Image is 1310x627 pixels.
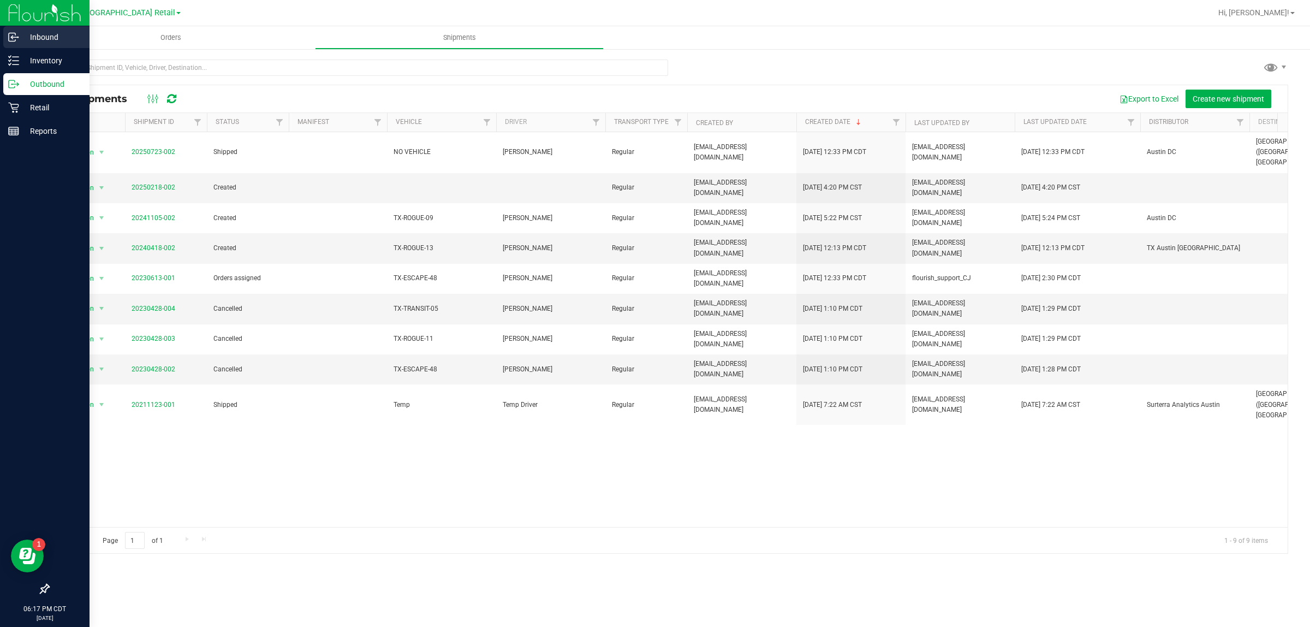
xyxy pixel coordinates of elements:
span: Regular [612,213,681,223]
a: 20230428-003 [132,335,175,342]
span: Temp Driver [503,400,599,410]
span: Shipped [213,147,282,157]
span: [DATE] 7:22 AM CST [803,400,862,410]
span: [EMAIL_ADDRESS][DOMAIN_NAME] [694,329,790,350]
span: select [95,210,109,226]
p: Retail [19,101,85,114]
span: Create new shipment [1193,94,1264,103]
a: 20211123-001 [132,401,175,409]
span: TX-ESCAPE-48 [394,364,490,375]
span: [EMAIL_ADDRESS][DOMAIN_NAME] [912,394,1008,415]
span: Regular [612,364,681,375]
span: [DATE] 1:10 PM CDT [803,364,862,375]
span: [EMAIL_ADDRESS][DOMAIN_NAME] [694,142,790,163]
span: [DATE] 5:24 PM CST [1021,213,1080,223]
span: [EMAIL_ADDRESS][DOMAIN_NAME] [694,238,790,258]
span: Orders assigned [213,273,282,283]
span: [DATE] 1:29 PM CDT [1021,334,1081,344]
a: 20250218-002 [132,184,175,191]
span: Surterra Analytics Austin [1147,400,1243,410]
a: Status [216,118,239,126]
a: Filter [587,113,605,132]
span: All Shipments [57,93,138,105]
a: Created Date [805,118,863,126]
a: Filter [888,113,906,132]
span: [EMAIL_ADDRESS][DOMAIN_NAME] [694,268,790,289]
span: TX-ROGUE-11 [394,334,490,344]
inline-svg: Retail [8,102,19,113]
span: [DATE] 4:20 PM CST [1021,182,1080,193]
span: select [95,332,109,347]
a: Shipment ID [134,118,174,126]
input: 1 [125,532,145,549]
a: Last Updated By [914,119,969,127]
span: Created [213,213,282,223]
button: Export to Excel [1112,90,1186,108]
span: select [95,271,109,286]
span: Cancelled [213,334,282,344]
p: Inbound [19,31,85,44]
span: Shipped [213,400,282,410]
span: Temp [394,400,490,410]
span: 1 - 9 of 9 items [1216,532,1277,548]
inline-svg: Reports [8,126,19,137]
span: TX-ROGUE-09 [394,213,490,223]
span: [DATE] 1:10 PM CDT [803,334,862,344]
a: Filter [189,113,207,132]
span: select [95,145,109,160]
span: TX Austin [GEOGRAPHIC_DATA] [1147,243,1243,253]
span: [EMAIL_ADDRESS][DOMAIN_NAME] [912,298,1008,319]
a: 20230613-001 [132,274,175,282]
span: [DATE] 1:28 PM CDT [1021,364,1081,375]
span: Regular [612,304,681,314]
span: [EMAIL_ADDRESS][DOMAIN_NAME] [694,208,790,228]
span: Hi, [PERSON_NAME]! [1218,8,1289,17]
a: Last Updated Date [1023,118,1087,126]
span: select [95,301,109,316]
span: select [95,241,109,256]
span: Regular [612,147,681,157]
a: 20230428-004 [132,305,175,312]
span: [EMAIL_ADDRESS][DOMAIN_NAME] [912,329,1008,350]
span: Regular [612,273,681,283]
a: Vehicle [396,118,422,126]
span: [DATE] 12:13 PM CDT [1021,243,1085,253]
inline-svg: Inventory [8,55,19,66]
span: Page of 1 [93,532,172,549]
span: [PERSON_NAME] [503,273,599,283]
span: [PERSON_NAME] [503,304,599,314]
a: Filter [369,113,387,132]
span: [PERSON_NAME] [503,213,599,223]
span: Austin DC [1147,147,1243,157]
span: Cancelled [213,364,282,375]
span: TX-ROGUE-13 [394,243,490,253]
span: [EMAIL_ADDRESS][DOMAIN_NAME] [912,178,1008,198]
iframe: Resource center [11,540,44,572]
span: Orders [146,33,196,43]
span: [DATE] 7:22 AM CST [1021,400,1080,410]
span: [DATE] 1:29 PM CDT [1021,304,1081,314]
a: 20240418-002 [132,244,175,252]
span: select [95,397,109,412]
a: 20241105-002 [132,214,175,222]
span: Regular [612,243,681,253]
a: Created By [696,119,733,127]
span: [DATE] 12:33 PM CDT [803,147,866,157]
a: Distributor [1149,118,1188,126]
a: Orders [26,26,315,49]
th: Driver [496,113,605,132]
a: Manifest [297,118,329,126]
span: [EMAIL_ADDRESS][DOMAIN_NAME] [694,178,790,198]
span: [EMAIL_ADDRESS][DOMAIN_NAME] [694,298,790,319]
span: Austin DC [1147,213,1243,223]
iframe: Resource center unread badge [32,538,45,551]
a: 20250723-002 [132,148,175,156]
span: Cancelled [213,304,282,314]
span: Created [213,243,282,253]
span: [PERSON_NAME] [503,334,599,344]
span: [DATE] 12:33 PM CDT [803,273,866,283]
a: Filter [669,113,687,132]
span: [EMAIL_ADDRESS][DOMAIN_NAME] [694,359,790,380]
span: Created [213,182,282,193]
